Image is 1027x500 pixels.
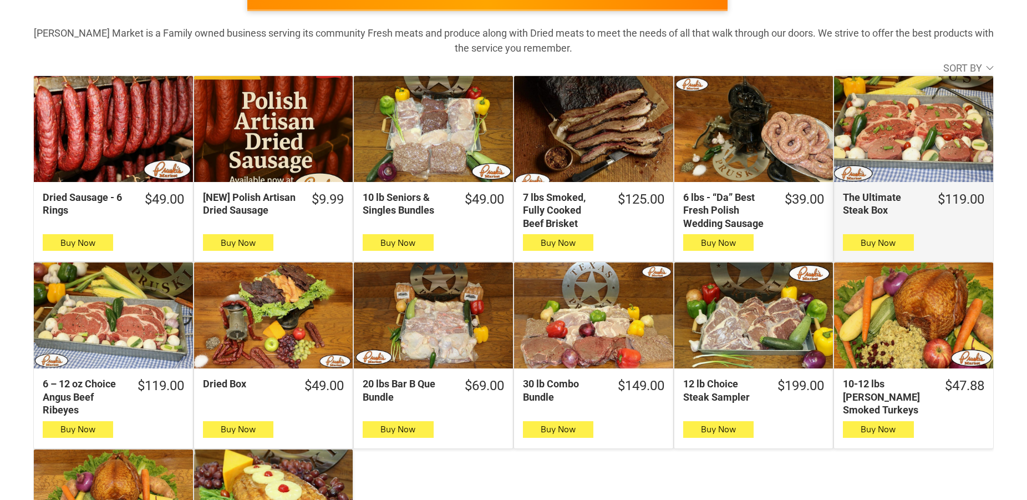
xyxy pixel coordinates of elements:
[138,377,184,395] div: $119.00
[701,424,736,435] span: Buy Now
[354,262,513,368] a: 20 lbs Bar B Que Bundle
[618,191,664,208] div: $125.00
[683,234,754,251] button: Buy Now
[843,377,931,416] div: 10-12 lbs [PERSON_NAME] Smoked Turkeys
[34,191,193,217] a: $49.00Dried Sausage - 6 Rings
[354,377,513,403] a: $69.0020 lbs Bar B Que Bundle
[43,234,113,251] button: Buy Now
[363,191,450,217] div: 10 lb Seniors & Singles Bundles
[354,76,513,182] a: 10 lb Seniors &amp; Singles Bundles
[380,424,415,435] span: Buy Now
[514,191,673,230] a: $125.007 lbs Smoked, Fully Cooked Beef Brisket
[60,238,95,248] span: Buy Now
[938,191,984,208] div: $119.00
[683,191,771,230] div: 6 lbs - “Da” Best Fresh Polish Wedding Sausage
[683,377,764,403] div: 12 lb Choice Steak Sampler
[60,424,95,435] span: Buy Now
[523,377,603,403] div: 30 lb Combo Bundle
[541,424,576,435] span: Buy Now
[194,377,353,395] a: $49.00Dried Box
[354,191,513,217] a: $49.0010 lb Seniors & Singles Bundles
[465,191,504,208] div: $49.00
[514,76,673,182] a: 7 lbs Smoked, Fully Cooked Beef Brisket
[465,377,504,395] div: $69.00
[861,238,896,248] span: Buy Now
[674,377,833,403] a: $199.0012 lb Choice Steak Sampler
[843,234,913,251] button: Buy Now
[203,377,291,390] div: Dried Box
[683,421,754,438] button: Buy Now
[945,377,984,395] div: $47.88
[674,262,833,368] a: 12 lb Choice Steak Sampler
[34,262,193,368] a: 6 – 12 oz Choice Angus Beef Ribeyes
[363,421,433,438] button: Buy Now
[203,234,273,251] button: Buy Now
[43,191,130,217] div: Dried Sausage - 6 Rings
[834,262,993,368] a: 10-12 lbs Pruski&#39;s Smoked Turkeys
[43,377,123,416] div: 6 – 12 oz Choice Angus Beef Ribeyes
[363,377,450,403] div: 20 lbs Bar B Que Bundle
[777,377,824,395] div: $199.00
[541,238,576,248] span: Buy Now
[523,234,593,251] button: Buy Now
[523,191,603,230] div: 7 lbs Smoked, Fully Cooked Beef Brisket
[834,76,993,182] a: The Ultimate Steak Box
[618,377,664,395] div: $149.00
[523,421,593,438] button: Buy Now
[701,238,736,248] span: Buy Now
[203,191,298,217] div: [NEW] Polish Artisan Dried Sausage
[834,377,993,416] a: $47.8810-12 lbs [PERSON_NAME] Smoked Turkeys
[674,191,833,230] a: $39.006 lbs - “Da” Best Fresh Polish Wedding Sausage
[304,377,344,395] div: $49.00
[514,262,673,368] a: 30 lb Combo Bundle
[834,191,993,217] a: $119.00The Ultimate Steak Box
[363,234,433,251] button: Buy Now
[194,191,353,217] a: $9.99[NEW] Polish Artisan Dried Sausage
[34,27,994,54] strong: [PERSON_NAME] Market is a Family owned business serving its community Fresh meats and produce alo...
[861,424,896,435] span: Buy Now
[221,424,256,435] span: Buy Now
[221,238,256,248] span: Buy Now
[34,377,193,416] a: $119.006 – 12 oz Choice Angus Beef Ribeyes
[843,421,913,438] button: Buy Now
[312,191,344,208] div: $9.99
[145,191,184,208] div: $49.00
[34,76,193,182] a: Dried Sausage - 6 Rings
[194,76,353,182] a: [NEW] Polish Artisan Dried Sausage
[674,76,833,182] a: 6 lbs - “Da” Best Fresh Polish Wedding Sausage
[380,238,415,248] span: Buy Now
[203,421,273,438] button: Buy Now
[194,262,353,368] a: Dried Box
[785,191,824,208] div: $39.00
[843,191,923,217] div: The Ultimate Steak Box
[43,421,113,438] button: Buy Now
[514,377,673,403] a: $149.0030 lb Combo Bundle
